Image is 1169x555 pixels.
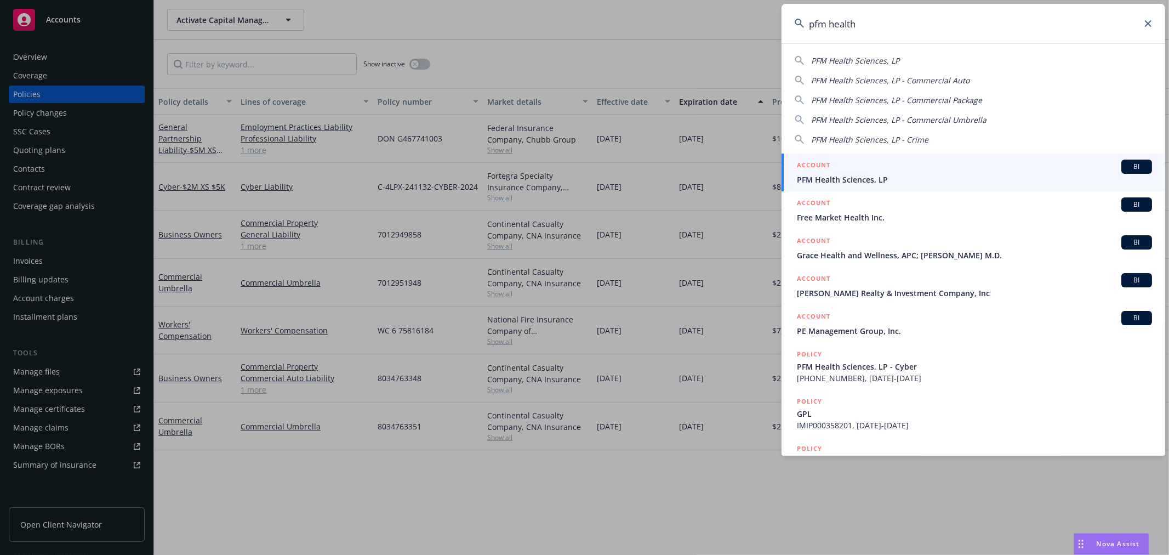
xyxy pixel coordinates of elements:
[782,191,1165,229] a: ACCOUNTBIFree Market Health Inc.
[797,250,1152,261] span: Grace Health and Wellness, APC; [PERSON_NAME] M.D.
[782,343,1165,390] a: POLICYPFM Health Sciences, LP - Cyber[PHONE_NUMBER], [DATE]-[DATE]
[782,4,1165,43] input: Search...
[782,390,1165,437] a: POLICYGPLIMIP000358201, [DATE]-[DATE]
[1126,275,1148,285] span: BI
[1097,539,1140,548] span: Nova Assist
[811,134,928,145] span: PFM Health Sciences, LP - Crime
[797,212,1152,223] span: Free Market Health Inc.
[1074,533,1149,555] button: Nova Assist
[1126,313,1148,323] span: BI
[797,325,1152,337] span: PE Management Group, Inc.
[1126,162,1148,172] span: BI
[797,443,822,454] h5: POLICY
[797,197,830,211] h5: ACCOUNT
[782,154,1165,191] a: ACCOUNTBIPFM Health Sciences, LP
[811,75,970,86] span: PFM Health Sciences, LP - Commercial Auto
[782,305,1165,343] a: ACCOUNTBIPE Management Group, Inc.
[797,311,830,324] h5: ACCOUNT
[797,174,1152,185] span: PFM Health Sciences, LP
[797,420,1152,431] span: IMIP000358201, [DATE]-[DATE]
[797,361,1152,372] span: PFM Health Sciences, LP - Cyber
[811,95,982,105] span: PFM Health Sciences, LP - Commercial Package
[797,396,822,407] h5: POLICY
[811,115,986,125] span: PFM Health Sciences, LP - Commercial Umbrella
[797,455,1152,467] span: PFM Health Sciences, LP - Foreign Package
[797,372,1152,384] span: [PHONE_NUMBER], [DATE]-[DATE]
[797,349,822,360] h5: POLICY
[797,287,1152,299] span: [PERSON_NAME] Realty & Investment Company, Inc
[797,235,830,248] h5: ACCOUNT
[811,55,899,66] span: PFM Health Sciences, LP
[782,267,1165,305] a: ACCOUNTBI[PERSON_NAME] Realty & Investment Company, Inc
[1126,200,1148,209] span: BI
[797,408,1152,420] span: GPL
[782,229,1165,267] a: ACCOUNTBIGrace Health and Wellness, APC; [PERSON_NAME] M.D.
[797,273,830,286] h5: ACCOUNT
[1126,237,1148,247] span: BI
[782,437,1165,484] a: POLICYPFM Health Sciences, LP - Foreign Package
[1074,534,1088,554] div: Drag to move
[797,160,830,173] h5: ACCOUNT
